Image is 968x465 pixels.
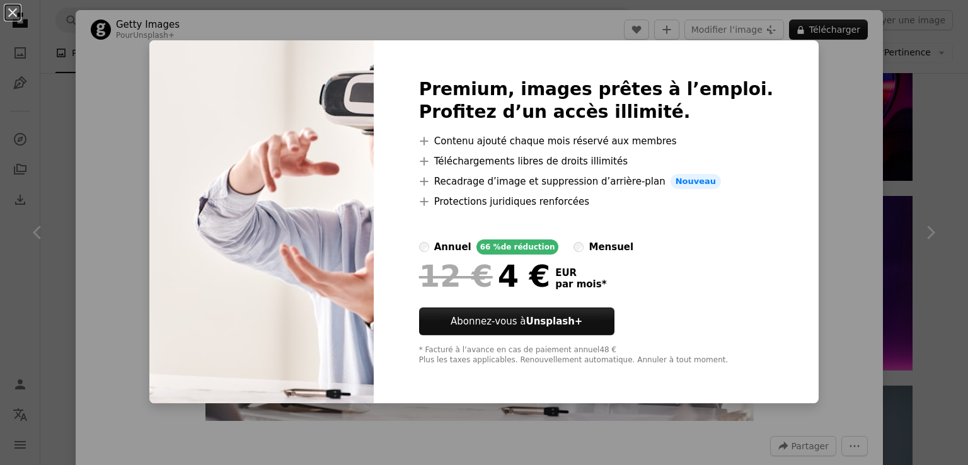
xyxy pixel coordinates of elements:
h2: Premium, images prêtes à l’emploi. Profitez d’un accès illimité. [419,78,774,123]
div: mensuel [589,239,633,255]
div: * Facturé à l’avance en cas de paiement annuel 48 € Plus les taxes applicables. Renouvellement au... [419,345,774,365]
input: annuel66 %de réduction [419,242,429,252]
span: 12 € [419,260,493,292]
button: Abonnez-vous àUnsplash+ [419,307,614,335]
span: Nouveau [671,174,721,189]
div: 66 % de réduction [476,239,559,255]
input: mensuel [573,242,584,252]
img: premium_photo-1682124543094-c2026d01d85e [149,40,374,403]
div: 4 € [419,260,550,292]
li: Téléchargements libres de droits illimités [419,154,774,169]
li: Recadrage d’image et suppression d’arrière-plan [419,174,774,189]
span: EUR [555,267,606,278]
div: annuel [434,239,471,255]
strong: Unsplash+ [526,316,582,327]
li: Protections juridiques renforcées [419,194,774,209]
li: Contenu ajouté chaque mois réservé aux membres [419,134,774,149]
span: par mois * [555,278,606,290]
